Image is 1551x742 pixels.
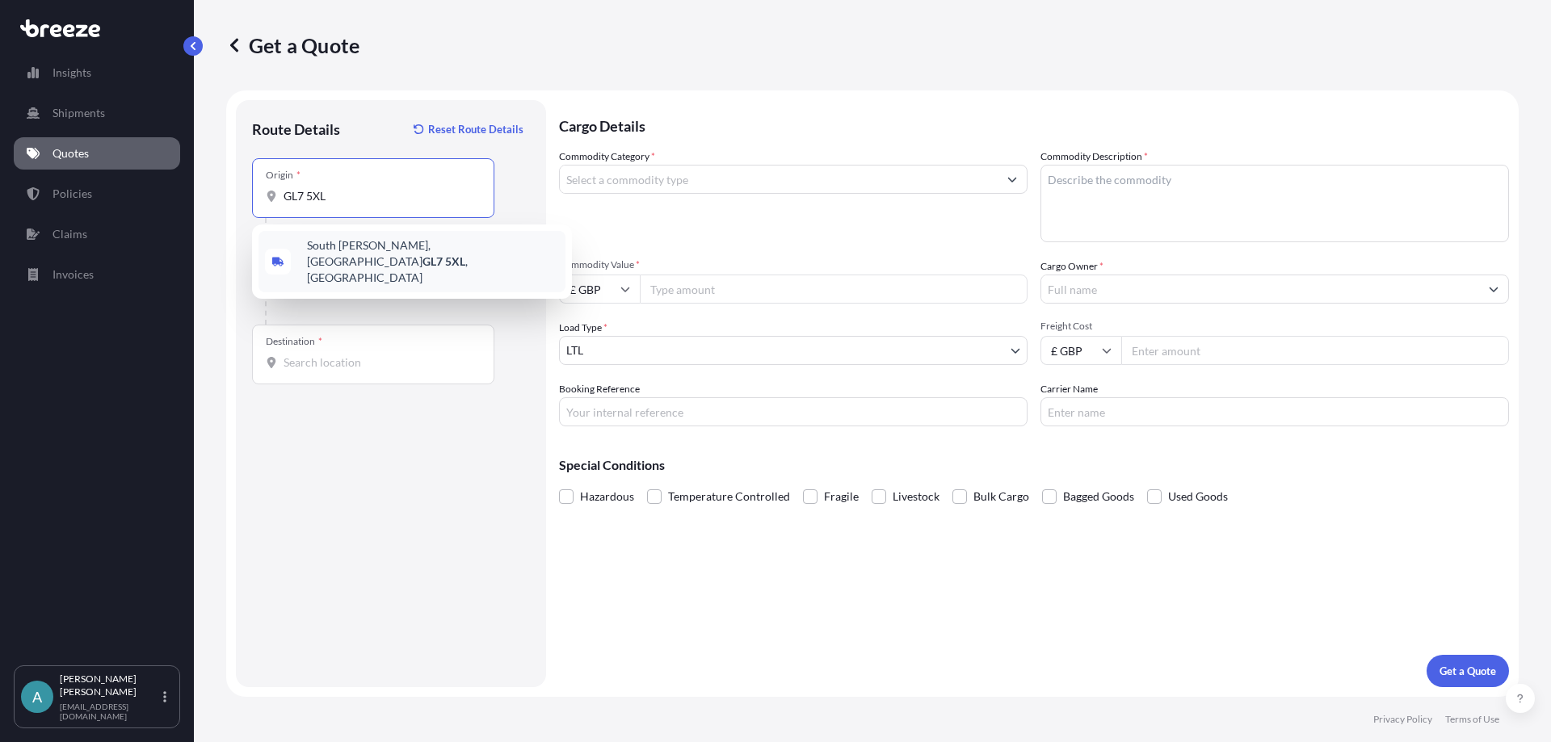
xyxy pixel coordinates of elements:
label: Booking Reference [559,381,640,397]
p: Quotes [53,145,89,161]
input: Select a commodity type [560,165,998,194]
p: Invoices [53,266,94,283]
input: Origin [284,188,474,204]
input: Type amount [640,275,1028,304]
p: [PERSON_NAME] [PERSON_NAME] [60,673,160,698]
p: Terms of Use [1445,713,1499,726]
span: Commodity Value [559,258,1028,271]
button: Show suggestions [998,165,1027,194]
label: Commodity Description [1040,149,1148,165]
input: Enter name [1040,397,1509,426]
input: Enter amount [1121,336,1509,365]
label: Commodity Category [559,149,655,165]
span: Used Goods [1168,484,1228,509]
div: Destination [266,335,322,348]
input: Your internal reference [559,397,1028,426]
label: Cargo Owner [1040,258,1103,275]
label: Carrier Name [1040,381,1098,397]
b: GL7 5XL [422,254,465,268]
span: Livestock [893,484,939,509]
input: Destination [284,354,474,371]
button: Show suggestions [1479,275,1508,304]
p: Cargo Details [559,100,1509,149]
p: Route Details [252,119,340,139]
span: LTL [566,342,583,358]
p: Get a Quote [226,32,359,58]
span: Fragile [824,484,859,509]
span: Temperature Controlled [668,484,790,509]
p: Policies [53,186,92,202]
span: A [32,689,42,705]
p: Privacy Policy [1373,713,1432,726]
p: Shipments [53,105,105,121]
p: Insights [53,65,91,81]
span: South [PERSON_NAME], [GEOGRAPHIC_DATA] , [GEOGRAPHIC_DATA] [307,237,559,286]
span: Bagged Goods [1063,484,1134,509]
p: [EMAIL_ADDRESS][DOMAIN_NAME] [60,702,160,721]
div: Origin [266,169,301,182]
p: Get a Quote [1440,663,1496,679]
input: Full name [1041,275,1479,304]
p: Claims [53,226,87,242]
span: Bulk Cargo [973,484,1029,509]
p: Special Conditions [559,459,1509,472]
span: Hazardous [580,484,634,509]
span: Freight Cost [1040,320,1509,333]
span: Load Type [559,320,607,336]
div: Show suggestions [252,224,572,299]
p: Reset Route Details [428,121,523,137]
